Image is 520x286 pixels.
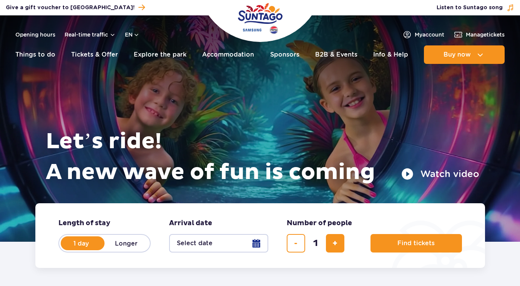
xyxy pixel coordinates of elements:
h1: Let’s ride! A new wave of fun is coming [46,126,479,188]
button: Find tickets [370,234,462,253]
a: B2B & Events [315,45,357,64]
a: Opening hours [15,31,55,38]
a: Things to do [15,45,55,64]
label: 1 day [59,235,103,251]
span: Find tickets [397,240,435,247]
a: Managetickets [454,30,505,39]
a: Tickets & Offer [71,45,118,64]
form: Planning your visit to Park of Poland [35,203,485,268]
span: Arrival date [169,219,212,228]
a: Accommodation [202,45,254,64]
span: My account [415,31,444,38]
button: Buy now [424,45,505,64]
button: Real-time traffic [65,32,116,38]
span: Buy now [444,51,471,58]
a: Explore the park [134,45,186,64]
span: Length of stay [58,219,110,228]
button: remove ticket [287,234,305,253]
input: number of tickets [306,234,325,253]
button: Watch video [401,168,479,180]
button: Select date [169,234,268,253]
span: Give a gift voucher to [GEOGRAPHIC_DATA]! [6,4,135,12]
button: Listen to Suntago song [437,4,514,12]
button: en [125,31,140,38]
a: Myaccount [402,30,444,39]
a: Sponsors [270,45,299,64]
a: Info & Help [373,45,408,64]
span: Manage tickets [466,31,505,38]
label: Longer [105,235,148,251]
span: Listen to Suntago song [437,4,503,12]
button: add ticket [326,234,344,253]
span: Number of people [287,219,352,228]
a: Give a gift voucher to [GEOGRAPHIC_DATA]! [6,2,145,13]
